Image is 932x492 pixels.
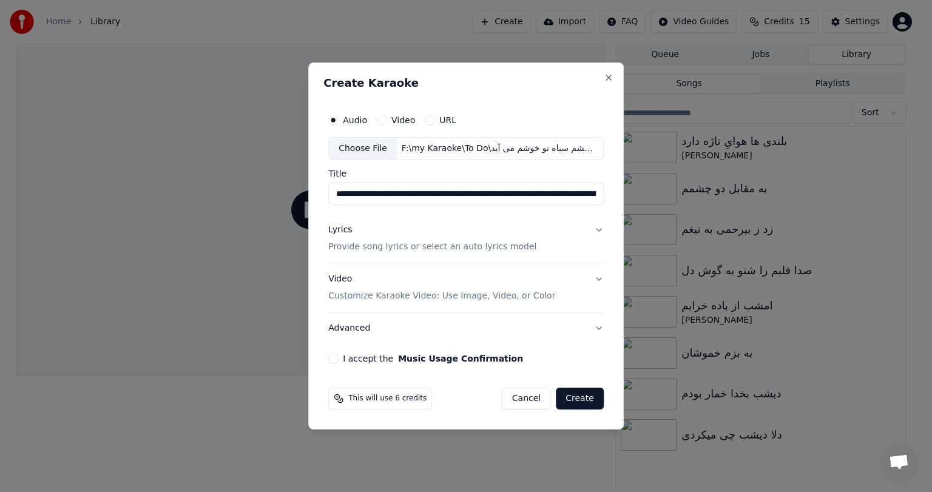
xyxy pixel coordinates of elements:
div: Choose File [329,138,397,160]
h2: Create Karaoke [323,78,609,89]
label: Audio [343,116,367,124]
span: This will use 6 credits [348,394,427,403]
button: VideoCustomize Karaoke Video: Use Image, Video, or Color [328,264,604,312]
button: LyricsProvide song lyrics or select an auto lyrics model [328,215,604,263]
p: Customize Karaoke Video: Use Image, Video, or Color [328,290,555,302]
label: I accept the [343,354,523,363]
button: Create [556,388,604,409]
button: Advanced [328,312,604,344]
div: F:\my Karaoke\To Do\گردش چشم سیاه تو خوشم می آید\[PERSON_NAME] … [PERSON_NAME] دریا گردش چشم سیاه... [397,143,603,155]
button: Cancel [502,388,551,409]
label: Video [391,116,415,124]
p: Provide song lyrics or select an auto lyrics model [328,241,536,254]
div: Lyrics [328,224,352,237]
div: Video [328,274,555,303]
label: Title [328,170,604,178]
button: I accept the [398,354,523,363]
label: URL [439,116,456,124]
